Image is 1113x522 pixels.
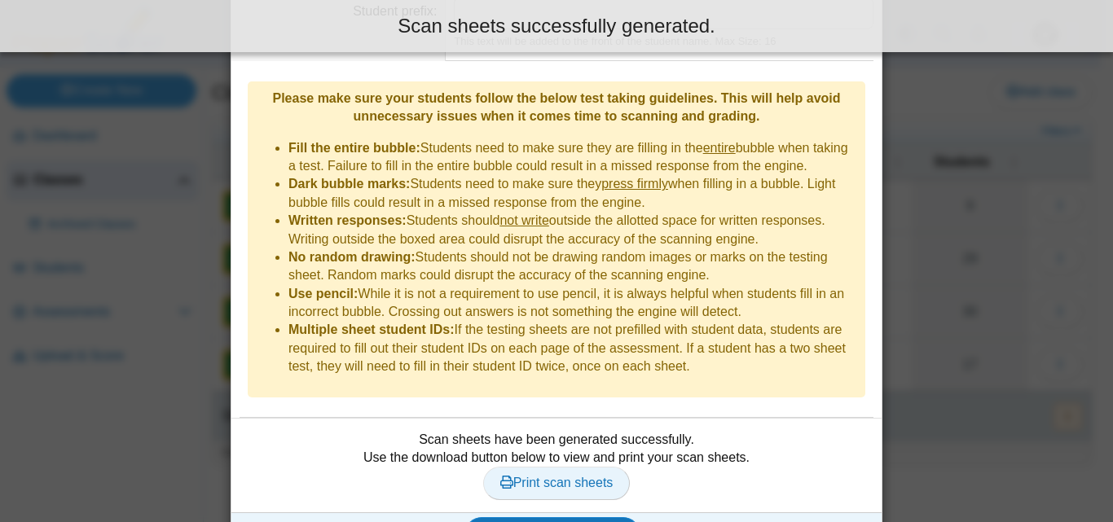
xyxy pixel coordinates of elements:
[288,248,857,285] li: Students should not be drawing random images or marks on the testing sheet. Random marks could di...
[500,476,614,489] span: Print scan sheets
[12,12,1101,40] div: Scan sheets successfully generated.
[288,212,857,248] li: Students should outside the allotted space for written responses. Writing outside the boxed area ...
[483,467,631,499] a: Print scan sheets
[288,285,857,322] li: While it is not a requirement to use pencil, it is always helpful when students fill in an incorr...
[288,287,358,300] b: Use pencil:
[288,175,857,212] li: Students need to make sure they when filling in a bubble. Light bubble fills could result in a mi...
[288,177,410,191] b: Dark bubble marks:
[499,213,548,227] u: not write
[288,250,416,264] b: No random drawing:
[703,141,736,155] u: entire
[601,177,668,191] u: press firmly
[288,141,420,155] b: Fill the entire bubble:
[272,91,840,123] b: Please make sure your students follow the below test taking guidelines. This will help avoid unne...
[240,431,873,500] div: Scan sheets have been generated successfully. Use the download button below to view and print you...
[288,139,857,176] li: Students need to make sure they are filling in the bubble when taking a test. Failure to fill in ...
[288,322,455,336] b: Multiple sheet student IDs:
[288,321,857,375] li: If the testing sheets are not prefilled with student data, students are required to fill out thei...
[288,213,407,227] b: Written responses:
